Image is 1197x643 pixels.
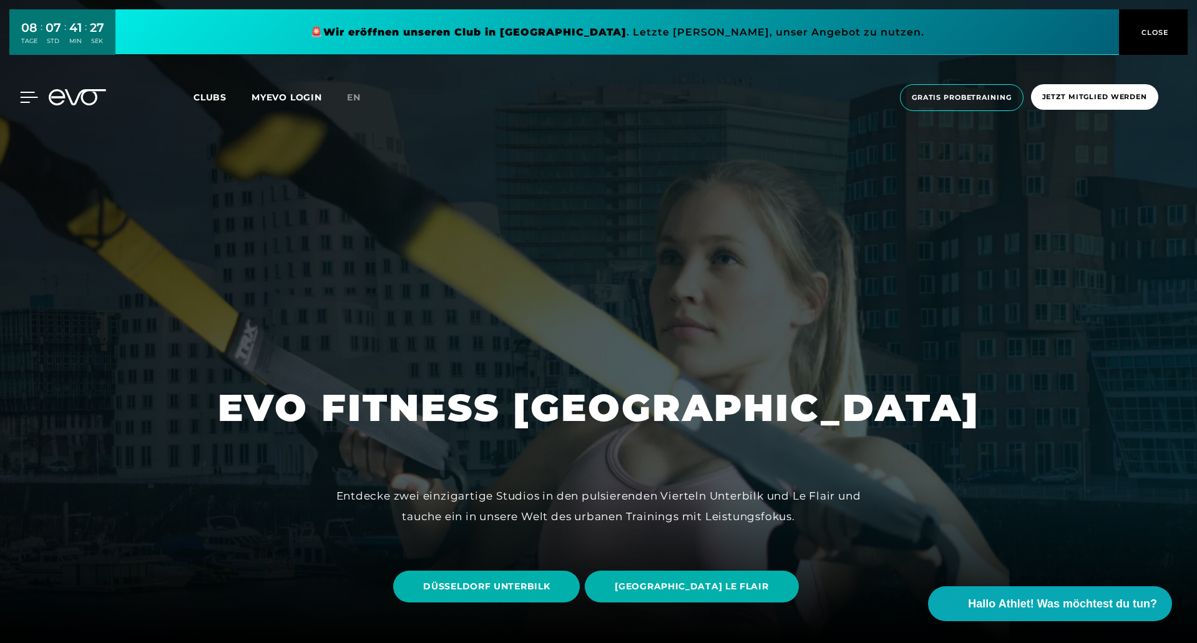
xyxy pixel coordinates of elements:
span: DÜSSELDORF UNTERBILK [423,580,550,593]
div: 08 [21,19,37,37]
button: CLOSE [1119,9,1188,55]
span: [GEOGRAPHIC_DATA] LE FLAIR [615,580,768,593]
a: Jetzt Mitglied werden [1027,84,1162,111]
a: DÜSSELDORF UNTERBILK [393,561,585,612]
a: Gratis Probetraining [896,84,1027,111]
div: MIN [69,37,82,46]
a: [GEOGRAPHIC_DATA] LE FLAIR [585,561,803,612]
div: TAGE [21,37,37,46]
div: SEK [90,37,104,46]
a: Clubs [193,91,252,103]
a: en [347,90,376,105]
a: MYEVO LOGIN [252,92,322,103]
span: Clubs [193,92,227,103]
div: : [64,20,66,53]
div: Entdecke zwei einzigartige Studios in den pulsierenden Vierteln Unterbilk und Le Flair und tauche... [336,486,861,526]
div: 41 [69,19,82,37]
span: Gratis Probetraining [912,92,1012,103]
span: Hallo Athlet! Was möchtest du tun? [968,596,1157,612]
div: 27 [90,19,104,37]
button: Hallo Athlet! Was möchtest du tun? [928,586,1172,621]
span: Jetzt Mitglied werden [1042,92,1147,102]
h1: EVO FITNESS [GEOGRAPHIC_DATA] [218,384,980,432]
div: 07 [46,19,61,37]
span: en [347,92,361,103]
div: : [41,20,42,53]
span: CLOSE [1138,27,1169,38]
div: STD [46,37,61,46]
div: : [85,20,87,53]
